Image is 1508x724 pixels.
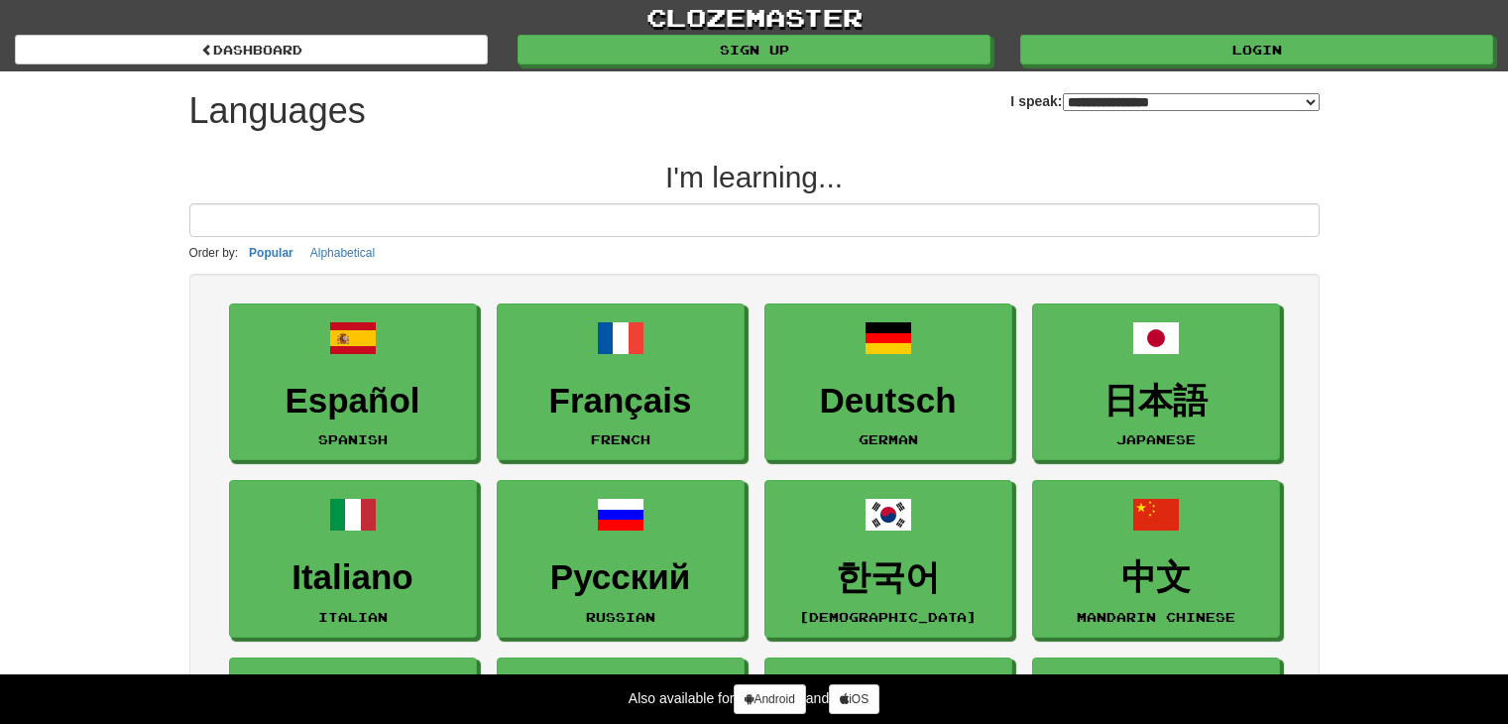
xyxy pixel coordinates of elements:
small: Russian [586,610,655,624]
label: I speak: [1010,91,1319,111]
small: Mandarin Chinese [1077,610,1235,624]
h3: Français [508,382,734,421]
a: ItalianoItalian [229,480,477,638]
small: Spanish [318,432,388,446]
button: Alphabetical [304,242,381,264]
a: FrançaisFrench [497,303,745,461]
h1: Languages [189,91,366,131]
h3: Español [240,382,466,421]
a: 日本語Japanese [1032,303,1280,461]
small: Italian [318,610,388,624]
a: EspañolSpanish [229,303,477,461]
h3: 中文 [1043,558,1269,597]
select: I speak: [1063,93,1320,111]
h2: I'm learning... [189,161,1320,193]
a: Sign up [518,35,990,64]
a: РусскийRussian [497,480,745,638]
h3: Italiano [240,558,466,597]
small: Order by: [189,246,239,260]
a: iOS [829,684,879,714]
small: French [591,432,650,446]
a: DeutschGerman [764,303,1012,461]
h3: 日本語 [1043,382,1269,421]
a: 한국어[DEMOGRAPHIC_DATA] [764,480,1012,638]
a: dashboard [15,35,488,64]
a: Login [1020,35,1493,64]
small: German [859,432,918,446]
button: Popular [243,242,299,264]
h3: 한국어 [775,558,1001,597]
small: Japanese [1116,432,1196,446]
h3: Deutsch [775,382,1001,421]
h3: Русский [508,558,734,597]
a: Android [734,684,805,714]
a: 中文Mandarin Chinese [1032,480,1280,638]
small: [DEMOGRAPHIC_DATA] [799,610,977,624]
